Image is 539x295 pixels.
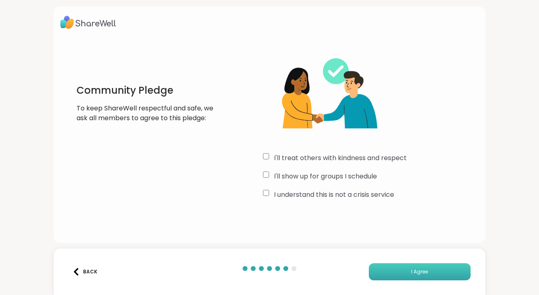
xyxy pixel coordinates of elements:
[77,103,220,123] p: To keep ShareWell respectful and safe, we ask all members to agree to this pledge:
[72,268,97,275] div: Back
[274,172,377,181] label: I'll show up for groups I schedule
[411,268,428,275] span: I Agree
[274,190,394,200] label: I understand this is not a crisis service
[369,263,471,280] button: I Agree
[68,263,101,280] button: Back
[274,153,407,163] label: I'll treat others with kindness and respect
[60,13,116,32] img: ShareWell Logo
[77,84,220,97] h1: Community Pledge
